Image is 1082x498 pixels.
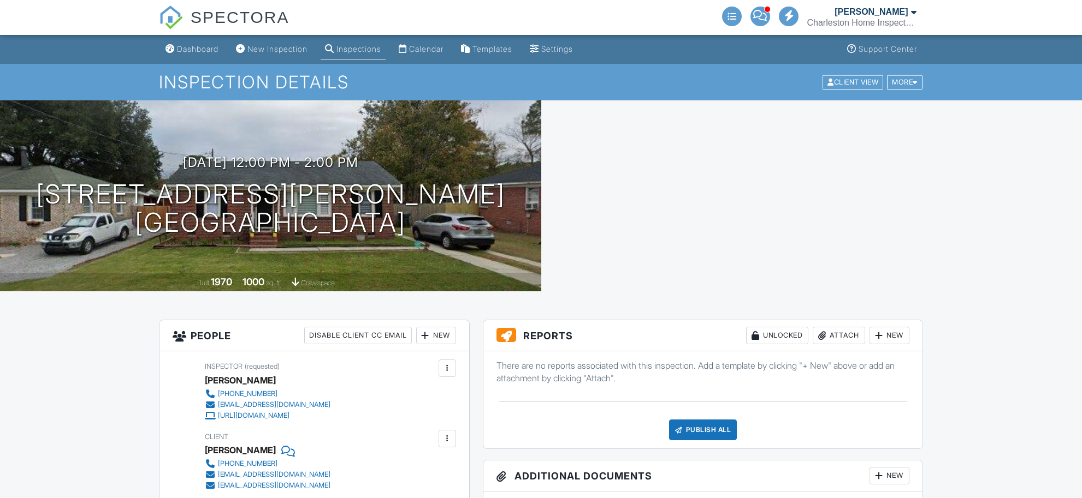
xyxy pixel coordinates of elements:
div: Templates [472,44,512,53]
span: crawlspace [301,279,335,287]
p: There are no reports associated with this inspection. Add a template by clicking "+ New" above or... [496,359,910,384]
div: Settings [541,44,573,53]
div: [PHONE_NUMBER] [218,459,277,468]
a: Client View [821,77,886,86]
div: Charleston Home Inspection [807,17,917,28]
a: New Inspection [232,39,312,59]
span: Inspector [205,362,243,370]
div: Publish All [669,419,737,440]
div: More [887,75,923,89]
a: [PHONE_NUMBER] [205,388,330,399]
a: Dashboard [161,39,223,59]
a: [EMAIL_ADDRESS][DOMAIN_NAME] [205,480,330,491]
span: Built [197,279,209,287]
span: sq. ft. [266,279,281,287]
h3: Additional Documents [483,460,923,491]
div: [PHONE_NUMBER] [218,389,277,398]
a: Calendar [394,39,448,59]
a: Settings [525,39,577,59]
div: [EMAIL_ADDRESS][DOMAIN_NAME] [218,470,330,479]
div: Attach [813,327,865,344]
div: New Inspection [247,44,308,53]
a: [URL][DOMAIN_NAME] [205,410,330,421]
span: Client [205,433,228,441]
a: SPECTORA [159,16,289,37]
div: [EMAIL_ADDRESS][DOMAIN_NAME] [218,481,330,490]
div: [PERSON_NAME] [835,7,908,17]
h1: Inspection Details [159,73,924,92]
div: [PERSON_NAME] [205,442,276,458]
div: Support Center [859,44,917,53]
a: Support Center [843,39,921,59]
div: Unlocked [746,327,808,344]
a: Inspections [321,39,386,59]
a: [PHONE_NUMBER] [205,458,330,469]
div: Inspections [336,44,381,53]
div: New [870,327,909,344]
div: New [870,467,909,484]
div: Calendar [409,44,444,53]
img: The Best Home Inspection Software - Spectora [159,5,183,29]
span: SPECTORA [191,5,289,28]
div: [URL][DOMAIN_NAME] [218,411,289,420]
a: [EMAIL_ADDRESS][DOMAIN_NAME] [205,399,330,410]
div: Disable Client CC Email [304,327,412,344]
h3: [DATE] 12:00 pm - 2:00 pm [183,155,358,170]
a: Templates [457,39,517,59]
div: [EMAIL_ADDRESS][DOMAIN_NAME] [218,400,330,409]
div: Dashboard [177,44,218,53]
div: [PERSON_NAME] [205,372,276,388]
div: New [416,327,456,344]
h1: [STREET_ADDRESS][PERSON_NAME] [GEOGRAPHIC_DATA] [36,180,505,238]
h3: Reports [483,320,923,351]
a: [EMAIL_ADDRESS][DOMAIN_NAME] [205,469,330,480]
h3: People [159,320,469,351]
div: Client View [823,75,883,89]
div: 1970 [211,276,232,287]
span: (requested) [245,362,280,370]
div: 1000 [243,276,264,287]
